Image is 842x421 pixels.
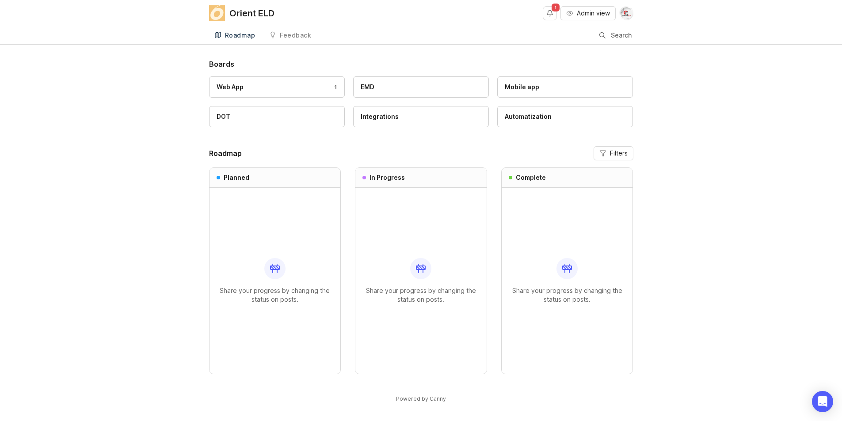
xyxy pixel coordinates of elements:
span: 1 [552,4,560,11]
div: Orient ELD [229,9,274,18]
p: Share your progress by changing the status on posts. [217,286,334,304]
a: Roadmap [209,27,261,45]
h3: In Progress [370,173,405,182]
div: DOT [217,112,230,121]
h3: Complete [516,173,546,182]
div: Web App [217,82,244,92]
p: Share your progress by changing the status on posts. [509,286,626,304]
div: EMD [361,82,374,92]
h1: Boards [209,59,633,69]
h2: Roadmap [209,148,242,159]
div: Feedback [280,32,311,38]
h3: Planned [224,173,249,182]
div: Automatization [505,112,552,121]
a: Integrations [353,106,489,127]
div: Roadmap [225,32,255,38]
div: Integrations [361,112,399,121]
a: Powered by Canny [395,394,447,404]
a: Web App1 [209,76,345,98]
button: Notifications [543,6,557,20]
a: DOT [209,106,345,127]
img: RTL Tech [619,6,633,20]
div: Open Intercom Messenger [812,391,833,412]
p: Share your progress by changing the status on posts. [362,286,480,304]
a: EMD [353,76,489,98]
span: Admin view [577,9,610,18]
a: Feedback [264,27,316,45]
span: Filters [610,149,628,158]
a: Automatization [497,106,633,127]
div: 1 [330,83,337,91]
button: Filters [594,146,633,160]
div: Mobile app [505,82,539,92]
button: Admin view [560,6,616,20]
img: Orient ELD logo [209,5,225,21]
a: Mobile app [497,76,633,98]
